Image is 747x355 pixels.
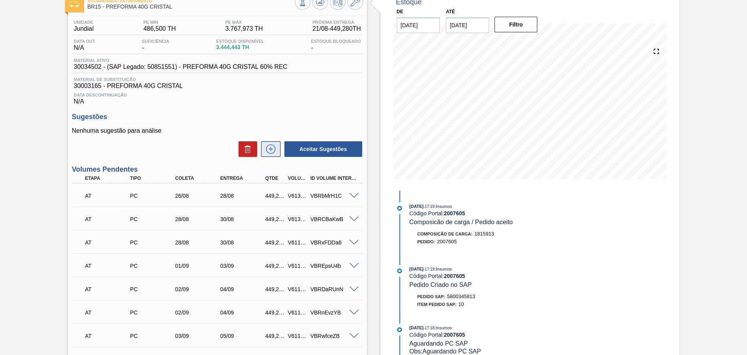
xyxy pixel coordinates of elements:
[88,4,295,10] span: BR15 - PREFORMA 40G CRISTAL
[218,333,269,339] div: 05/09/2025
[225,20,263,25] span: PE MAX
[173,333,224,339] div: 03/09/2025
[397,269,402,273] img: atual
[83,234,134,251] div: Aguardando Informações de Transporte
[140,39,171,51] div: -
[286,286,309,292] div: V611837
[128,263,179,269] div: Pedido de Compra
[173,193,224,199] div: 26/08/2025
[309,286,359,292] div: VBRDaRUnN
[309,309,359,316] div: VBRnEvzYB
[447,293,475,299] span: 5800345813
[424,204,435,209] span: - 17:19
[128,193,179,199] div: Pedido de Compra
[218,193,269,199] div: 28/08/2025
[309,176,359,181] div: Id Volume Interno
[83,176,134,181] div: Etapa
[83,281,134,298] div: Aguardando Informações de Transporte
[72,113,363,121] h3: Sugestões
[83,327,134,344] div: Aguardando Informações de Transporte
[409,325,423,330] span: [DATE]
[128,239,179,246] div: Pedido de Compra
[286,239,309,246] div: V611833
[263,263,287,269] div: 449,280
[409,273,594,279] div: Código Portal:
[409,210,594,216] div: Código Portal:
[173,309,224,316] div: 02/09/2025
[235,141,257,157] div: Excluir Sugestões
[397,206,402,211] img: atual
[218,263,269,269] div: 03/09/2025
[435,325,452,330] span: : Insumos
[263,239,287,246] div: 449,280
[286,263,309,269] div: V611835
[309,239,359,246] div: VBRxFDDa6
[218,239,269,246] div: 30/08/2025
[74,77,361,82] span: Material de Substituição
[85,216,132,222] p: AT
[225,25,263,32] span: 3.767,973 TH
[312,25,361,32] span: 21/08 - 449,280 TH
[173,176,224,181] div: Coleta
[173,239,224,246] div: 28/08/2025
[85,263,132,269] p: AT
[173,286,224,292] div: 02/09/2025
[397,327,402,332] img: atual
[72,90,363,105] div: N/A
[263,333,287,339] div: 449,280
[70,1,79,7] img: Ícone
[286,333,309,339] div: V611839
[74,63,288,70] span: 30034502 - (SAP Legado: 50851551) - PREFORMA 40G CRISTAL 60% REC
[286,309,309,316] div: V611982
[83,187,134,204] div: Aguardando Informações de Transporte
[143,25,175,32] span: 486,500 TH
[74,25,94,32] span: Jundiaí
[128,286,179,292] div: Pedido de Compra
[397,9,403,14] label: De
[218,176,269,181] div: Entrega
[446,9,455,14] label: Até
[216,39,264,44] span: Estoque Disponível
[263,176,287,181] div: Qtde
[417,239,435,244] span: Pedido :
[444,332,465,338] strong: 2007605
[417,294,445,299] span: Pedido SAP:
[142,39,169,44] span: Suficiência
[286,193,309,199] div: V613022
[218,286,269,292] div: 04/09/2025
[173,216,224,222] div: 28/08/2025
[85,193,132,199] p: AT
[409,340,468,347] span: Aguardando PC SAP
[444,273,465,279] strong: 2007605
[72,39,97,51] div: N/A
[281,141,363,158] div: Aceitar Sugestões
[218,309,269,316] div: 04/09/2025
[446,18,489,33] input: dd/mm/yyyy
[435,204,452,209] span: : Insumos
[417,232,473,236] span: Composição de Carga :
[263,193,287,199] div: 449,280
[74,83,361,90] span: 30003165 - PREFORMA 40G CRISTAL
[312,20,361,25] span: Próxima Entrega
[218,216,269,222] div: 30/08/2025
[257,141,281,157] div: Nova sugestão
[409,267,423,271] span: [DATE]
[143,20,175,25] span: PE MIN
[286,176,309,181] div: Volume Portal
[309,263,359,269] div: VBREpsU4b
[409,281,472,288] span: Pedido Criado no SAP
[309,333,359,339] div: VBRwfceZB
[74,20,94,25] span: Unidade
[309,39,363,51] div: -
[437,239,457,244] span: 2007605
[74,39,95,44] span: Data out
[284,141,362,157] button: Aceitar Sugestões
[409,348,481,355] span: Obs: Aguardando PC SAP
[458,301,464,307] span: 10
[311,39,361,44] span: Estoque Bloqueado
[409,332,594,338] div: Código Portal:
[286,216,309,222] div: V613021
[263,216,287,222] div: 449,280
[424,326,435,330] span: - 17:18
[444,210,465,216] strong: 2007605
